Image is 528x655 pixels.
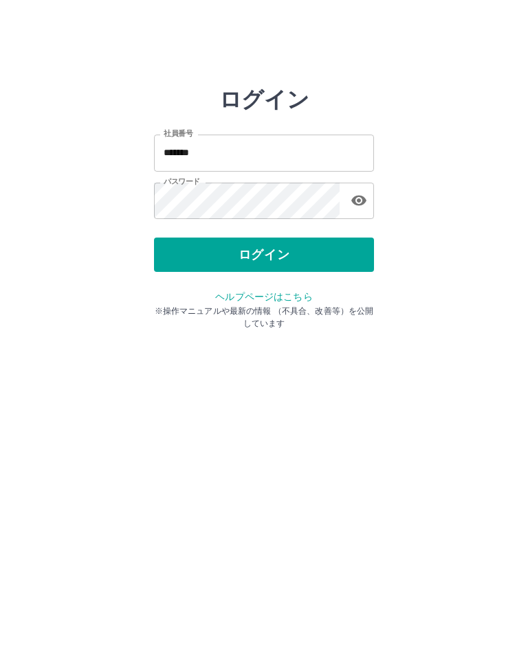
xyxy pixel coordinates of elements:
[154,238,374,272] button: ログイン
[215,291,312,302] a: ヘルプページはこちら
[164,176,200,187] label: パスワード
[154,305,374,330] p: ※操作マニュアルや最新の情報 （不具合、改善等）を公開しています
[219,87,309,113] h2: ログイン
[164,128,192,139] label: 社員番号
